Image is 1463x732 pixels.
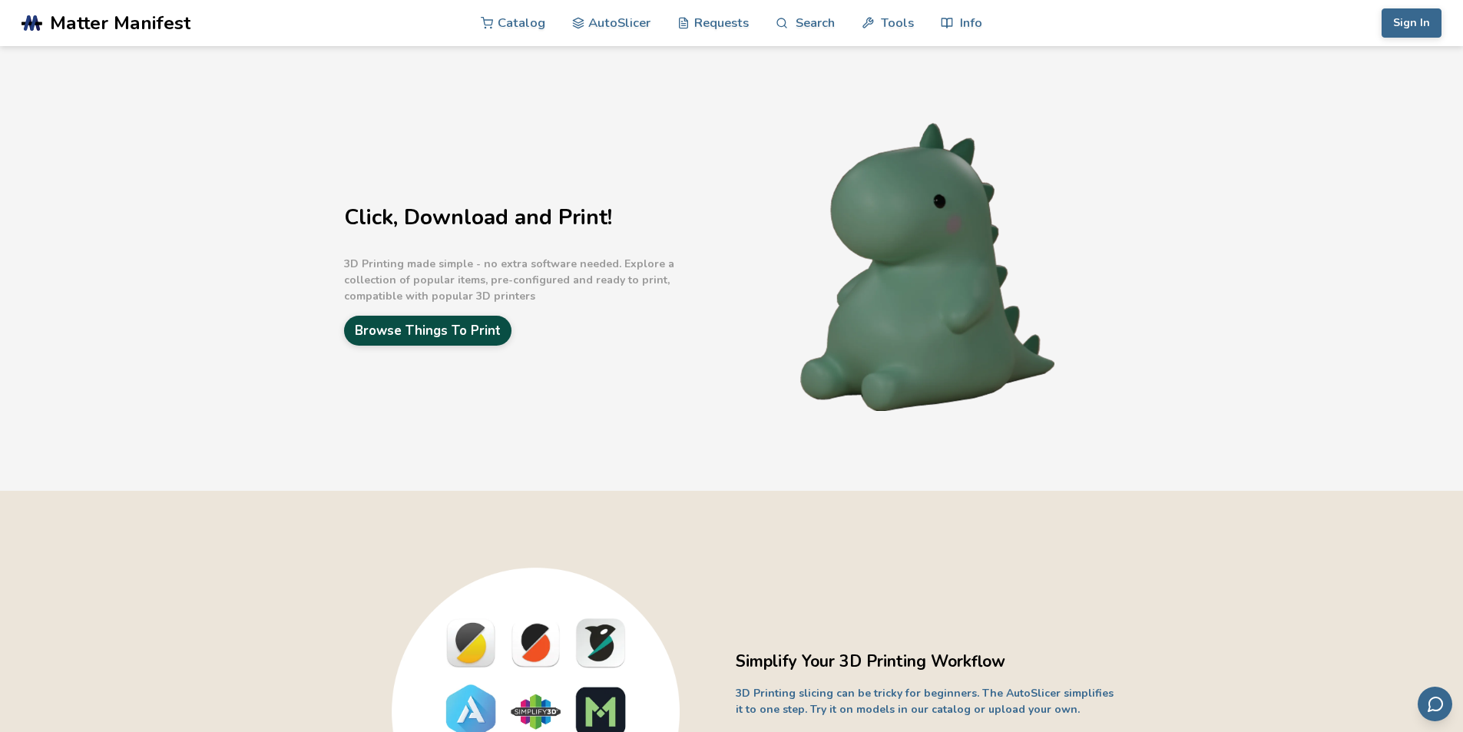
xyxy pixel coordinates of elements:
p: 3D Printing made simple - no extra software needed. Explore a collection of popular items, pre-co... [344,256,728,304]
p: 3D Printing slicing can be tricky for beginners. The AutoSlicer simplifies it to one step. Try it... [736,685,1120,717]
h2: Simplify Your 3D Printing Workflow [736,650,1120,674]
button: Send feedback via email [1418,687,1452,721]
span: Matter Manifest [50,12,190,34]
a: Browse Things To Print [344,316,511,346]
h1: Click, Download and Print! [344,206,728,230]
button: Sign In [1382,8,1441,38]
